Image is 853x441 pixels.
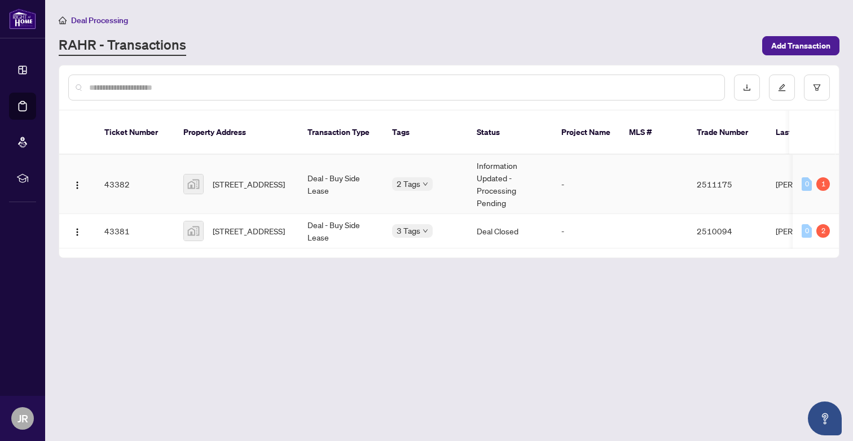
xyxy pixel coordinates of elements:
[767,155,851,214] td: [PERSON_NAME]
[813,84,821,91] span: filter
[59,36,186,56] a: RAHR - Transactions
[767,111,851,155] th: Last Updated By
[734,75,760,101] button: download
[423,228,428,234] span: down
[184,174,203,194] img: thumbnail-img
[73,181,82,190] img: Logo
[397,224,420,237] span: 3 Tags
[423,181,428,187] span: down
[17,411,28,426] span: JR
[762,36,839,55] button: Add Transaction
[213,178,285,190] span: [STREET_ADDRESS]
[552,155,620,214] td: -
[383,111,468,155] th: Tags
[688,155,767,214] td: 2511175
[743,84,751,91] span: download
[95,214,174,248] td: 43381
[298,155,383,214] td: Deal - Buy Side Lease
[688,214,767,248] td: 2510094
[68,222,86,240] button: Logo
[808,401,842,435] button: Open asap
[802,177,812,191] div: 0
[71,15,128,25] span: Deal Processing
[552,111,620,155] th: Project Name
[184,221,203,241] img: thumbnail-img
[298,111,383,155] th: Transaction Type
[552,214,620,248] td: -
[804,75,830,101] button: filter
[397,177,420,190] span: 2 Tags
[767,214,851,248] td: [PERSON_NAME]
[95,155,174,214] td: 43382
[73,228,82,237] img: Logo
[769,75,795,101] button: edit
[802,224,812,238] div: 0
[620,111,688,155] th: MLS #
[68,175,86,193] button: Logo
[59,16,67,24] span: home
[468,214,552,248] td: Deal Closed
[778,84,786,91] span: edit
[95,111,174,155] th: Ticket Number
[9,8,36,29] img: logo
[174,111,298,155] th: Property Address
[816,224,830,238] div: 2
[213,225,285,237] span: [STREET_ADDRESS]
[688,111,767,155] th: Trade Number
[468,155,552,214] td: Information Updated - Processing Pending
[771,37,830,55] span: Add Transaction
[298,214,383,248] td: Deal - Buy Side Lease
[468,111,552,155] th: Status
[816,177,830,191] div: 1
